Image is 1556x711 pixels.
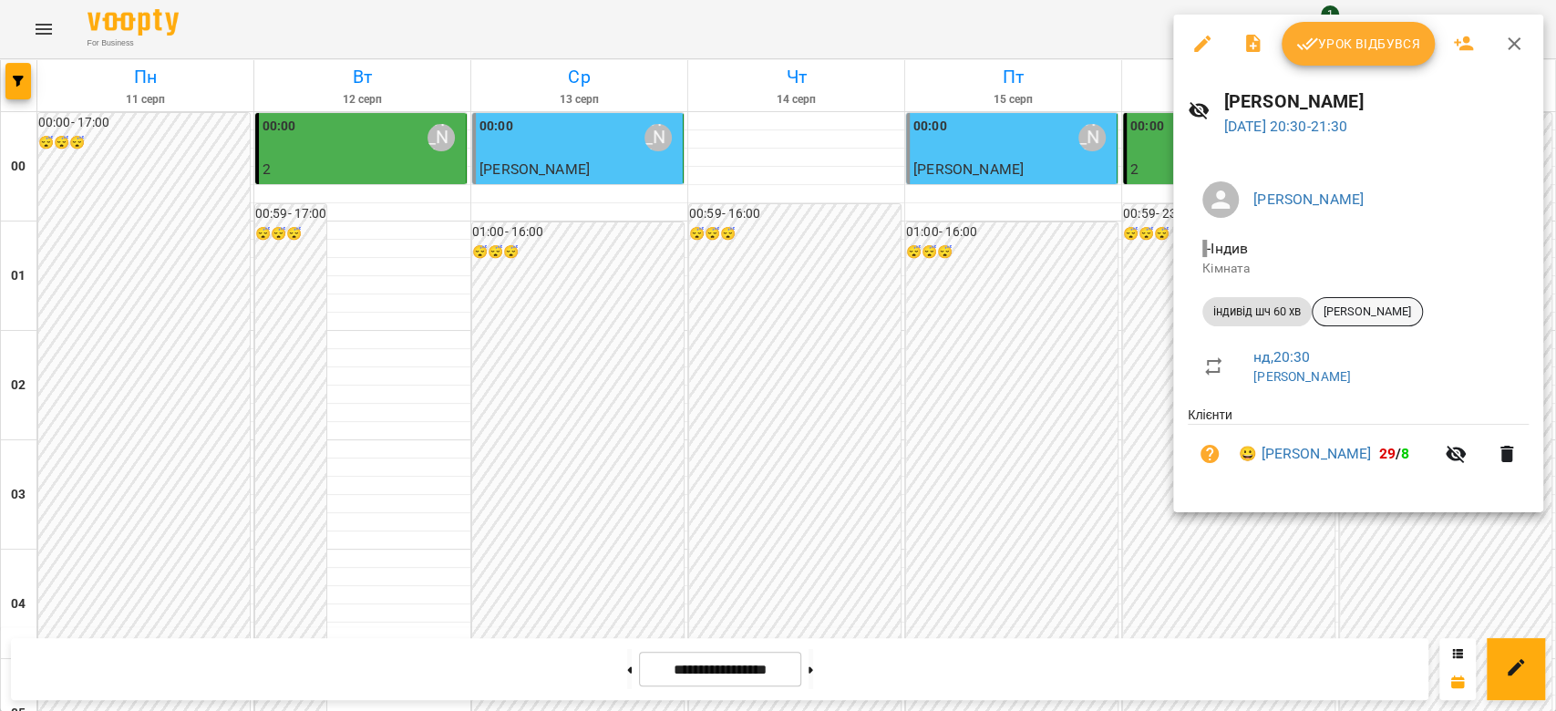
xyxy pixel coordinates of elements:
button: Візит ще не сплачено. Додати оплату? [1188,432,1231,476]
span: 29 [1378,445,1395,462]
a: нд , 20:30 [1253,348,1310,366]
p: Кімната [1202,260,1514,278]
span: Урок відбувся [1296,33,1420,55]
span: - Індив [1202,240,1252,257]
h6: [PERSON_NAME] [1224,88,1529,116]
button: Урок відбувся [1282,22,1435,66]
span: індивід шч 60 хв [1202,304,1312,320]
span: 8 [1401,445,1409,462]
a: [PERSON_NAME] [1253,369,1351,384]
a: [PERSON_NAME] [1253,191,1364,208]
div: [PERSON_NAME] [1312,297,1423,326]
ul: Клієнти [1188,406,1529,490]
a: [DATE] 20:30-21:30 [1224,118,1348,135]
a: 😀 [PERSON_NAME] [1239,443,1371,465]
span: [PERSON_NAME] [1313,304,1422,320]
b: / [1378,445,1409,462]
